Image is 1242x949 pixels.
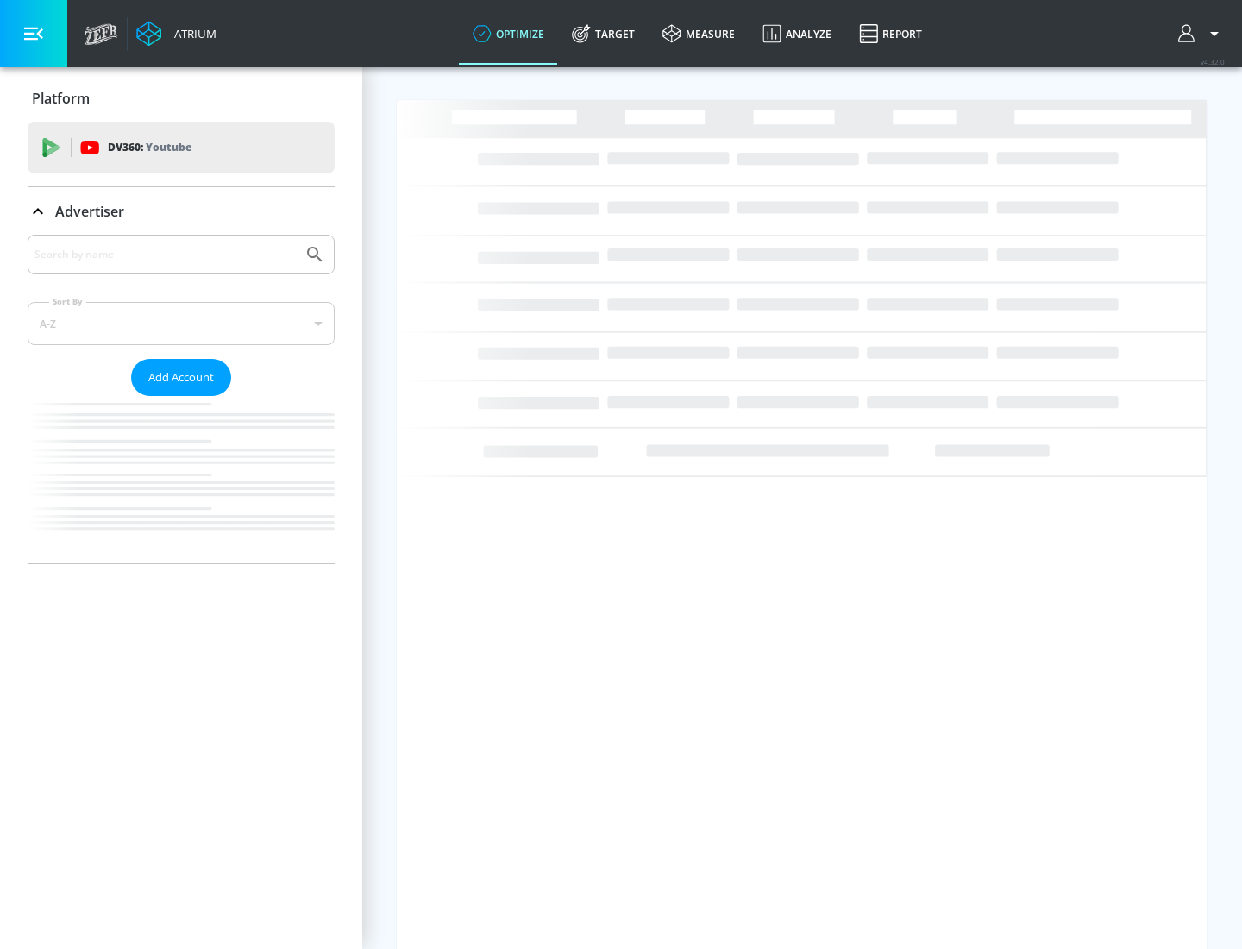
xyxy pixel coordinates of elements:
div: DV360: Youtube [28,122,335,173]
div: A-Z [28,302,335,345]
a: optimize [459,3,558,65]
input: Search by name [34,243,296,266]
p: Youtube [146,138,191,156]
div: Atrium [167,26,216,41]
a: Report [845,3,936,65]
a: Analyze [749,3,845,65]
p: Advertiser [55,202,124,221]
a: measure [649,3,749,65]
p: Platform [32,89,90,108]
nav: list of Advertiser [28,396,335,563]
span: Add Account [148,368,214,387]
p: DV360: [108,138,191,157]
div: Advertiser [28,187,335,236]
label: Sort By [49,296,86,307]
a: Atrium [136,21,216,47]
a: Target [558,3,649,65]
span: v 4.32.0 [1201,57,1225,66]
button: Add Account [131,359,231,396]
div: Platform [28,74,335,123]
div: Advertiser [28,235,335,563]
